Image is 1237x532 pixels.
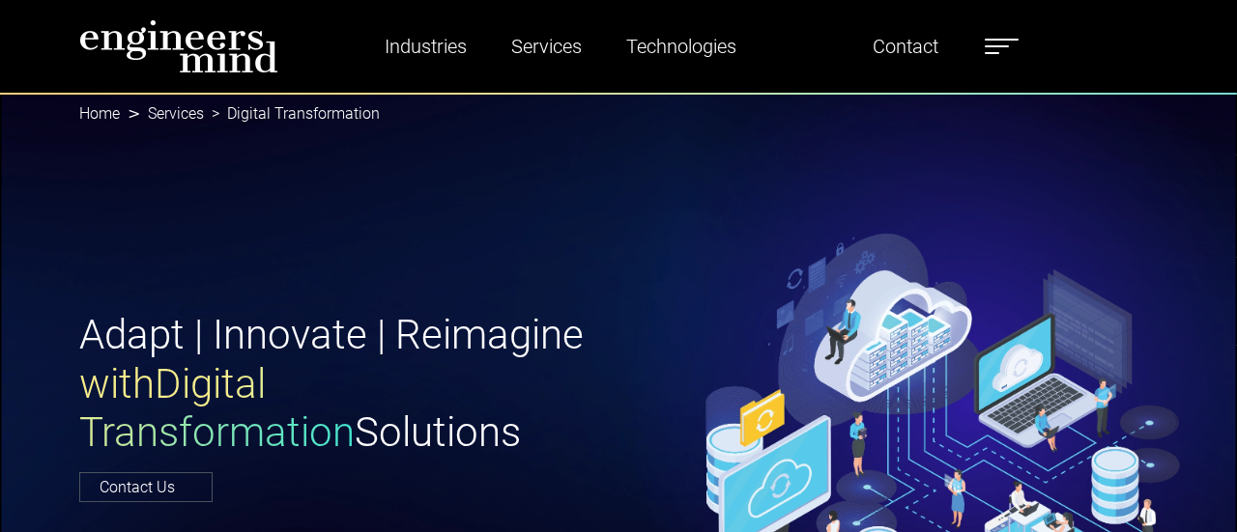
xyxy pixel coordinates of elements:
img: logo [79,19,278,73]
nav: breadcrumb [79,93,1158,135]
a: Contact [865,24,946,69]
a: Home [79,104,120,123]
li: Digital Transformation [204,102,380,126]
a: Contact Us [79,472,213,502]
a: Services [503,24,590,69]
span: with Digital Transformation [79,360,355,456]
h1: Adapt | Innovate | Reimagine Solutions [79,311,607,457]
a: Industries [377,24,475,69]
a: Technologies [618,24,744,69]
a: Services [148,104,204,123]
